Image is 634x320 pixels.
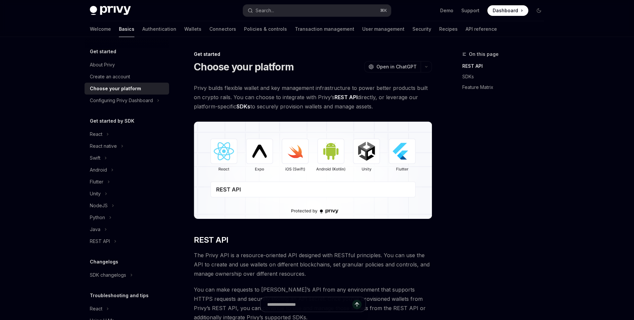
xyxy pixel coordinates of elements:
a: Feature Matrix [462,82,549,93]
a: Authentication [142,21,176,37]
button: Open in ChatGPT [364,61,421,72]
img: dark logo [90,6,131,15]
button: Send message [352,300,362,309]
span: On this page [469,50,499,58]
div: REST API [90,237,110,245]
div: Flutter [90,178,103,186]
span: Open in ChatGPT [376,63,417,70]
div: Search... [256,7,274,15]
h1: Choose your platform [194,61,294,73]
a: Wallets [184,21,201,37]
div: Get started [194,51,432,58]
span: REST API [194,235,228,245]
div: React [90,130,102,138]
div: Choose your platform [90,85,141,93]
a: Create an account [85,71,169,83]
div: Unity [90,190,101,198]
a: Policies & controls [244,21,287,37]
strong: SDKs [236,103,250,110]
a: Welcome [90,21,111,37]
a: Transaction management [295,21,354,37]
a: REST API [462,61,549,71]
a: Security [412,21,431,37]
img: images/Platform2.png [194,122,432,219]
div: Configuring Privy Dashboard [90,97,153,104]
h5: Get started [90,48,116,56]
span: ⌘ K [380,8,387,13]
button: Toggle dark mode [534,5,544,16]
div: Swift [90,154,100,162]
a: Demo [440,7,453,14]
div: Create an account [90,73,130,81]
div: React [90,305,102,313]
h5: Troubleshooting and tips [90,292,149,300]
button: Search...⌘K [243,5,391,17]
span: The Privy API is a resource-oriented API designed with RESTful principles. You can use the API to... [194,251,432,278]
h5: Changelogs [90,258,118,266]
div: Java [90,225,100,233]
strong: REST API [335,94,358,100]
a: Connectors [209,21,236,37]
div: Android [90,166,107,174]
div: Python [90,214,105,221]
a: SDKs [462,71,549,82]
span: Privy builds flexible wallet and key management infrastructure to power better products built on ... [194,83,432,111]
a: Choose your platform [85,83,169,95]
a: About Privy [85,59,169,71]
a: User management [362,21,405,37]
a: Dashboard [487,5,528,16]
div: SDK changelogs [90,271,126,279]
h5: Get started by SDK [90,117,134,125]
div: NodeJS [90,202,108,210]
div: About Privy [90,61,115,69]
a: Support [461,7,479,14]
span: Dashboard [493,7,518,14]
a: API reference [466,21,497,37]
div: React native [90,142,117,150]
a: Basics [119,21,134,37]
a: Recipes [439,21,458,37]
